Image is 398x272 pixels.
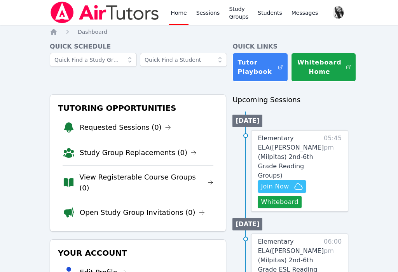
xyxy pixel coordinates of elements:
a: Tutor Playbook [232,53,288,82]
h4: Quick Links [232,42,348,51]
h3: Upcoming Sessions [232,94,348,105]
span: 05:45 pm [324,134,342,208]
span: Dashboard [78,29,107,35]
button: Whiteboard [258,196,302,208]
a: Dashboard [78,28,107,36]
button: Whiteboard Home [291,53,356,82]
h3: Your Account [56,246,220,260]
a: Elementary ELA([PERSON_NAME] (Milpitas) 2nd-6th Grade Reading Groups) [258,134,323,180]
a: Open Study Group Invitations (0) [80,207,205,218]
button: Join Now [258,180,306,193]
span: Elementary ELA ( [PERSON_NAME] (Milpitas) 2nd-6th Grade Reading Groups ) [258,134,324,179]
input: Quick Find a Study Group [50,53,137,67]
a: View Registerable Course Groups (0) [79,172,213,194]
input: Quick Find a Student [140,53,227,67]
li: [DATE] [232,218,262,230]
li: [DATE] [232,115,262,127]
h4: Quick Schedule [50,42,226,51]
a: Requested Sessions (0) [80,122,171,133]
a: Study Group Replacements (0) [80,147,197,158]
img: Air Tutors [50,2,160,23]
h3: Tutoring Opportunities [56,101,220,115]
nav: Breadcrumb [50,28,348,36]
span: Messages [292,9,318,17]
span: Join Now [261,182,289,191]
